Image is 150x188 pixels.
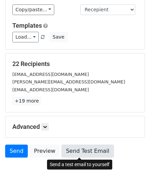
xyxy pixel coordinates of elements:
[12,123,138,131] h5: Advanced
[12,60,138,68] h5: 22 Recipients
[47,160,112,170] div: Send a test email to yourself
[5,145,28,158] a: Send
[12,87,89,92] small: [EMAIL_ADDRESS][DOMAIN_NAME]
[49,32,67,42] button: Save
[12,4,54,15] a: Copy/paste...
[12,97,41,105] a: +19 more
[30,145,60,158] a: Preview
[12,72,89,77] small: [EMAIL_ADDRESS][DOMAIN_NAME]
[12,32,39,42] a: Load...
[12,79,125,84] small: [PERSON_NAME][EMAIL_ADDRESS][DOMAIN_NAME]
[116,155,150,188] iframe: Chat Widget
[12,22,42,29] a: Templates
[61,145,114,158] a: Send Test Email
